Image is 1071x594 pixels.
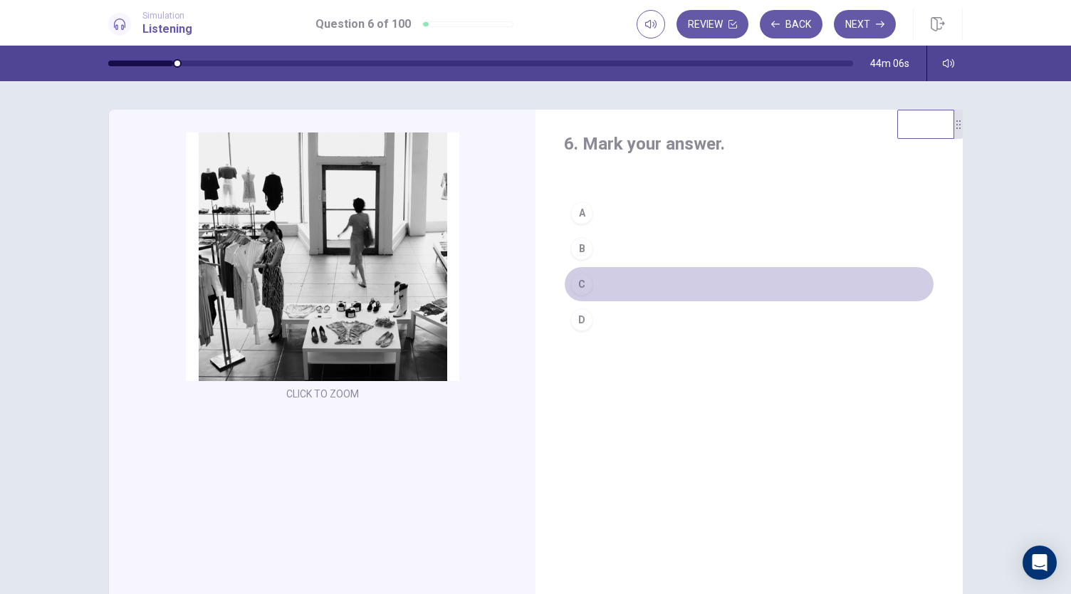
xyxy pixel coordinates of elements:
[570,273,593,296] div: C
[564,195,934,231] button: A
[870,58,909,69] span: 44m 06s
[570,202,593,224] div: A
[564,266,934,302] button: C
[142,21,192,38] h1: Listening
[315,16,411,33] h1: Question 6 of 100
[564,302,934,338] button: D
[564,132,934,155] h4: 6. Mark your answer.
[1023,546,1057,580] div: Open Intercom Messenger
[834,10,896,38] button: Next
[570,308,593,331] div: D
[564,231,934,266] button: B
[760,10,822,38] button: Back
[142,11,192,21] span: Simulation
[570,237,593,260] div: B
[676,10,748,38] button: Review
